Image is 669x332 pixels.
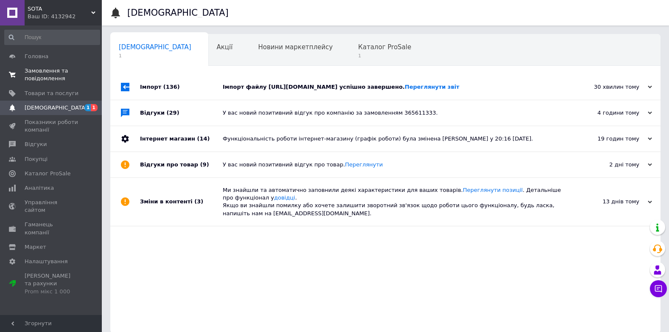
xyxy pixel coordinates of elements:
div: У вас новий позитивний відгук про товар. [223,161,567,169]
span: [PERSON_NAME] та рахунки [25,272,78,295]
span: Головна [25,53,48,60]
a: Переглянути позиції [463,187,523,193]
div: У вас новий позитивний відгук про компанію за замовленням 365611333. [223,109,567,117]
div: 4 години тому [567,109,652,117]
a: Переглянути [345,161,383,168]
div: Імпорт [140,74,223,100]
input: Пошук [4,30,100,45]
span: Налаштування [25,258,68,265]
div: Зміни в контенті [140,178,223,226]
span: Гаманець компанії [25,221,78,236]
span: 1 [358,53,411,59]
span: Аналітика [25,184,54,192]
span: 1 [84,104,91,111]
span: (9) [200,161,209,168]
div: Відгуки про товар [140,152,223,177]
div: Prom мікс 1 000 [25,288,78,295]
span: Товари та послуги [25,90,78,97]
div: Ми знайшли та автоматично заповнили деякі характеристики для ваших товарів. . Детальніше про функ... [223,186,567,217]
span: 1 [119,53,191,59]
span: (3) [194,198,203,205]
span: (14) [197,135,210,142]
span: Покупці [25,155,48,163]
span: (136) [163,84,180,90]
span: Маркет [25,243,46,251]
span: [DEMOGRAPHIC_DATA] [25,104,87,112]
div: Ваш ID: 4132942 [28,13,102,20]
span: Каталог ProSale [25,170,70,177]
a: Переглянути звіт [405,84,459,90]
div: Інтернет магазин [140,126,223,152]
div: Відгуки [140,100,223,126]
span: Акції [217,43,233,51]
span: Новини маркетплейсу [258,43,333,51]
a: довідці [274,194,295,201]
div: 30 хвилин тому [567,83,652,91]
button: Чат з покупцем [650,280,667,297]
h1: [DEMOGRAPHIC_DATA] [127,8,229,18]
div: 13 днів тому [567,198,652,205]
span: (29) [167,110,179,116]
span: 1 [91,104,98,111]
span: Замовлення та повідомлення [25,67,78,82]
span: SOTA [28,5,91,13]
span: [DEMOGRAPHIC_DATA] [119,43,191,51]
span: Показники роботи компанії [25,118,78,134]
div: 2 дні тому [567,161,652,169]
div: 19 годин тому [567,135,652,143]
span: Управління сайтом [25,199,78,214]
div: Функціональність роботи інтернет-магазину (графік роботи) була змінена [PERSON_NAME] у 20:16 [DATE]. [223,135,567,143]
span: Відгуки [25,141,47,148]
div: Імпорт файлу [URL][DOMAIN_NAME] успішно завершено. [223,83,567,91]
span: Каталог ProSale [358,43,411,51]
